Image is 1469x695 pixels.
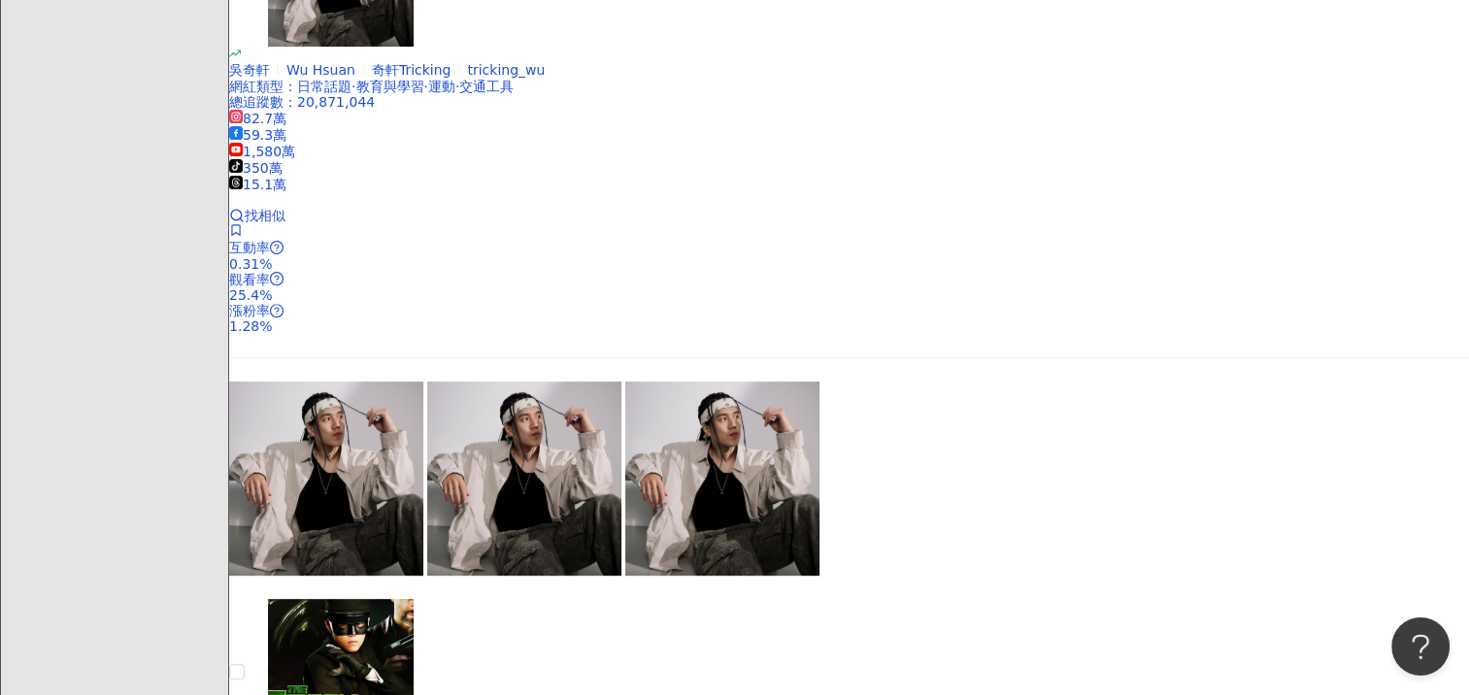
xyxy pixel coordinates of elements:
iframe: Help Scout Beacon - Open [1391,617,1450,676]
span: · [423,79,427,94]
span: 吳奇軒 [229,62,270,78]
span: question-circle [270,304,284,317]
span: 漲粉率 [229,303,270,318]
span: · [455,79,459,94]
span: 奇軒Tricking [372,62,451,78]
div: 總追蹤數 ： 20,871,044 [229,94,1469,110]
span: 59.3萬 [229,127,286,143]
span: 82.7萬 [229,111,286,126]
span: 運動 [428,79,455,94]
div: 25.4% [229,287,1469,303]
div: 網紅類型 ： [229,79,1469,94]
span: 1,580萬 [229,144,295,159]
span: question-circle [270,241,284,254]
div: 1.28% [229,318,1469,334]
span: 15.1萬 [229,177,286,192]
span: tricking_wu [467,62,545,78]
span: · [351,79,355,94]
span: 互動率 [229,240,270,255]
div: 0.31% [229,256,1469,272]
span: 350萬 [229,160,283,176]
span: 觀看率 [229,272,270,287]
span: 日常話題 [297,79,351,94]
span: question-circle [270,272,284,285]
span: 教育與學習 [355,79,423,94]
a: 找相似 [229,208,285,223]
span: Wu Hsuan [286,62,355,78]
img: post-image [229,381,423,576]
img: post-image [625,381,819,576]
img: post-image [427,381,621,576]
span: 找相似 [245,208,285,223]
span: 交通工具 [459,79,514,94]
